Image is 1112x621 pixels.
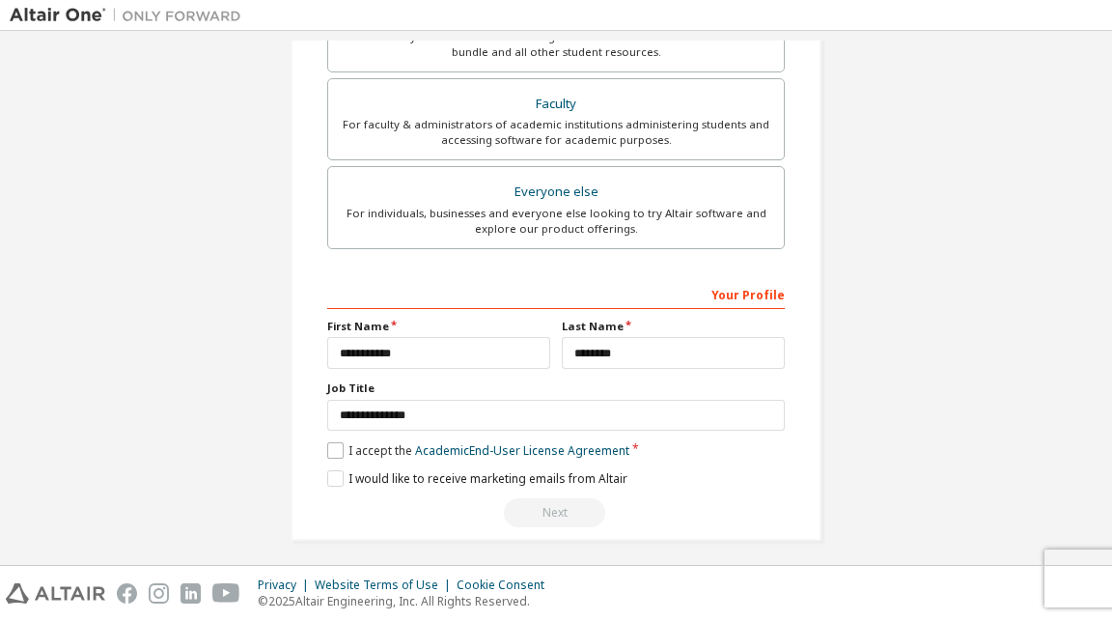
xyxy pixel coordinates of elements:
p: © 2025 Altair Engineering, Inc. All Rights Reserved. [258,593,556,609]
div: Website Terms of Use [315,578,457,593]
label: First Name [327,319,550,334]
img: Altair One [10,6,251,25]
img: instagram.svg [149,583,169,604]
div: For faculty & administrators of academic institutions administering students and accessing softwa... [340,117,772,148]
div: Read and acccept EULA to continue [327,498,785,527]
a: Academic End-User License Agreement [415,442,629,459]
div: Your Profile [327,278,785,309]
div: Privacy [258,578,315,593]
label: I accept the [327,442,629,459]
img: facebook.svg [117,583,137,604]
div: Everyone else [340,179,772,206]
img: youtube.svg [212,583,240,604]
label: I would like to receive marketing emails from Altair [327,470,627,487]
div: Cookie Consent [457,578,556,593]
div: Faculty [340,91,772,118]
div: For currently enrolled students looking to access the free Altair Student Edition bundle and all ... [340,29,772,60]
img: linkedin.svg [181,583,201,604]
img: altair_logo.svg [6,583,105,604]
div: For individuals, businesses and everyone else looking to try Altair software and explore our prod... [340,206,772,237]
label: Last Name [562,319,785,334]
label: Job Title [327,381,785,396]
